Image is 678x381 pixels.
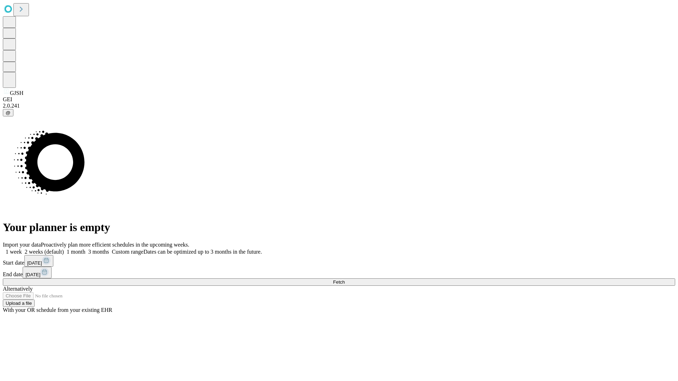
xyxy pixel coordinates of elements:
div: 2.0.241 [3,103,675,109]
div: End date [3,267,675,278]
div: GEI [3,96,675,103]
span: With your OR schedule from your existing EHR [3,307,112,313]
button: Upload a file [3,300,35,307]
span: 2 weeks (default) [25,249,64,255]
button: [DATE] [23,267,52,278]
span: 1 month [67,249,85,255]
button: [DATE] [24,255,53,267]
span: GJSH [10,90,23,96]
button: @ [3,109,13,116]
button: Fetch [3,278,675,286]
span: Proactively plan more efficient schedules in the upcoming weeks. [41,242,189,248]
div: Start date [3,255,675,267]
span: Custom range [112,249,143,255]
span: Fetch [333,279,345,285]
span: [DATE] [25,272,40,277]
span: Import your data [3,242,41,248]
span: [DATE] [27,260,42,266]
span: Dates can be optimized up to 3 months in the future. [143,249,262,255]
span: 3 months [88,249,109,255]
span: Alternatively [3,286,32,292]
span: @ [6,110,11,115]
span: 1 week [6,249,22,255]
h1: Your planner is empty [3,221,675,234]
